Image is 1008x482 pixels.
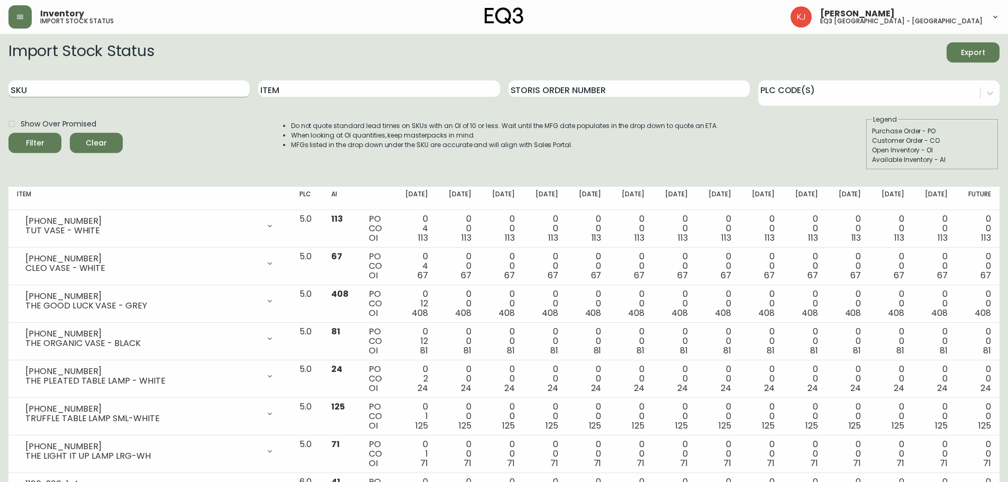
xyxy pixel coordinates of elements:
[878,252,904,280] div: 0 0
[921,365,948,393] div: 0 0
[975,307,991,319] span: 408
[488,252,515,280] div: 0 0
[402,440,428,468] div: 0 1
[719,420,731,432] span: 125
[618,252,644,280] div: 0 0
[461,269,471,281] span: 67
[445,289,471,318] div: 0 0
[291,360,323,398] td: 5.0
[25,404,259,414] div: [PHONE_NUMBER]
[921,252,948,280] div: 0 0
[878,402,904,431] div: 0 0
[931,307,948,319] span: 408
[78,137,114,150] span: Clear
[417,269,428,281] span: 67
[291,140,719,150] li: MFGs listed in the drop down under the SKU are accurate and will align with Sales Portal.
[25,339,259,348] div: THE ORGANIC VASE - BLACK
[618,214,644,243] div: 0 0
[835,252,861,280] div: 0 0
[331,213,343,225] span: 113
[983,457,991,469] span: 71
[507,344,515,357] span: 81
[850,269,861,281] span: 67
[653,187,696,210] th: [DATE]
[548,382,558,394] span: 24
[618,327,644,356] div: 0 0
[764,269,775,281] span: 67
[810,344,818,357] span: 81
[417,382,428,394] span: 24
[369,382,378,394] span: OI
[878,327,904,356] div: 0 0
[894,232,904,244] span: 113
[762,420,775,432] span: 125
[661,252,688,280] div: 0 0
[291,131,719,140] li: When looking at OI quantities, keep masterpacks in mind.
[25,263,259,273] div: CLEO VASE - WHITE
[402,289,428,318] div: 0 12
[464,344,471,357] span: 81
[792,214,818,243] div: 0 0
[567,187,610,210] th: [DATE]
[872,115,898,124] legend: Legend
[748,365,775,393] div: 0 0
[705,214,731,243] div: 0 0
[504,269,515,281] span: 67
[498,307,515,319] span: 408
[504,382,515,394] span: 24
[878,289,904,318] div: 0 0
[25,376,259,386] div: THE PLEATED TABLE LAMP - WHITE
[940,457,948,469] span: 71
[820,18,983,24] h5: eq3 [GEOGRAPHIC_DATA] - [GEOGRAPHIC_DATA]
[680,344,688,357] span: 81
[369,440,385,468] div: PO CO
[628,307,644,319] span: 408
[921,289,948,318] div: 0 0
[291,187,323,210] th: PLC
[25,442,259,451] div: [PHONE_NUMBER]
[369,269,378,281] span: OI
[677,382,688,394] span: 24
[420,344,428,357] span: 81
[369,289,385,318] div: PO CO
[548,269,558,281] span: 67
[807,382,818,394] span: 24
[402,365,428,393] div: 0 2
[827,187,870,210] th: [DATE]
[618,402,644,431] div: 0 0
[21,119,96,130] span: Show Over Promised
[965,440,991,468] div: 0 0
[921,327,948,356] div: 0 0
[805,420,818,432] span: 125
[331,325,340,338] span: 81
[956,187,1000,210] th: Future
[412,307,428,319] span: 408
[40,10,84,18] span: Inventory
[758,307,775,319] span: 408
[592,232,602,244] span: 113
[940,344,948,357] span: 81
[872,136,993,145] div: Customer Order - CO
[455,307,471,319] span: 408
[532,440,558,468] div: 0 0
[896,457,904,469] span: 71
[17,289,283,313] div: [PHONE_NUMBER]THE GOOD LUCK VASE - GREY
[369,344,378,357] span: OI
[420,457,428,469] span: 71
[981,232,991,244] span: 113
[721,269,731,281] span: 67
[637,457,644,469] span: 71
[291,248,323,285] td: 5.0
[369,307,378,319] span: OI
[637,344,644,357] span: 81
[783,187,827,210] th: [DATE]
[680,457,688,469] span: 71
[634,382,644,394] span: 24
[894,382,904,394] span: 24
[661,214,688,243] div: 0 0
[807,269,818,281] span: 67
[671,307,688,319] span: 408
[464,457,471,469] span: 71
[25,216,259,226] div: [PHONE_NUMBER]
[896,344,904,357] span: 81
